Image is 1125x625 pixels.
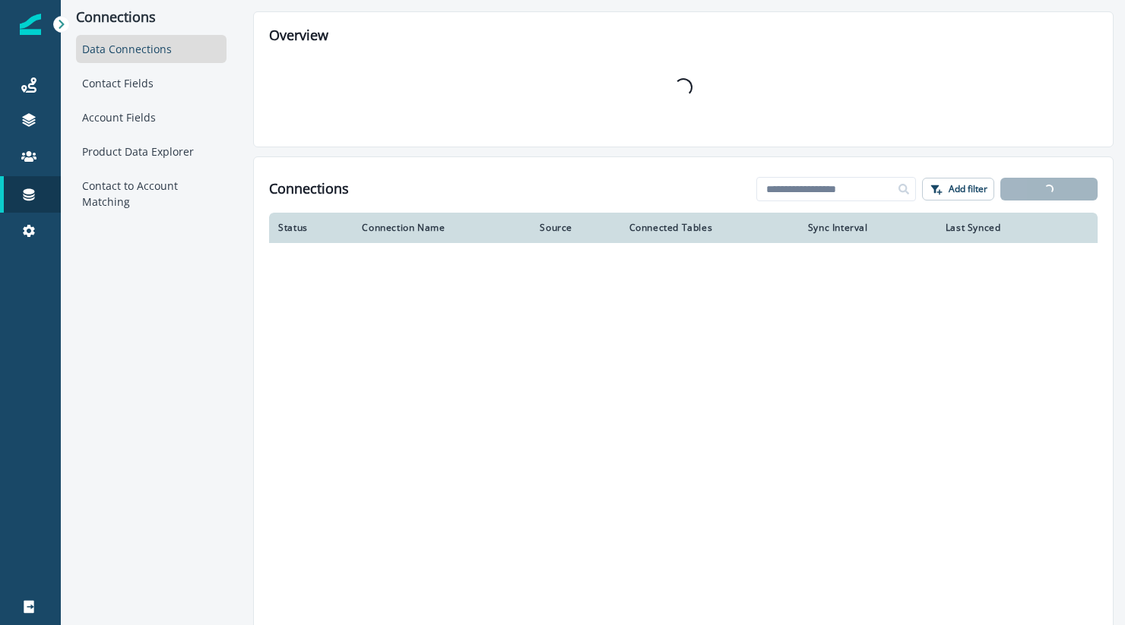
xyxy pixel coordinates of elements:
[76,103,227,131] div: Account Fields
[949,184,987,194] p: Add filter
[20,14,41,35] img: Inflection
[540,222,610,234] div: Source
[922,178,994,200] button: Add filter
[278,222,344,234] div: Status
[76,9,227,26] p: Connections
[808,222,927,234] div: Sync Interval
[946,222,1057,234] div: Last Synced
[76,35,227,63] div: Data Connections
[269,181,349,197] h1: Connections
[76,172,227,216] div: Contact to Account Matching
[76,69,227,97] div: Contact Fields
[76,137,227,166] div: Product Data Explorer
[629,222,790,234] div: Connected Tables
[269,27,1098,44] h2: Overview
[362,222,521,234] div: Connection Name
